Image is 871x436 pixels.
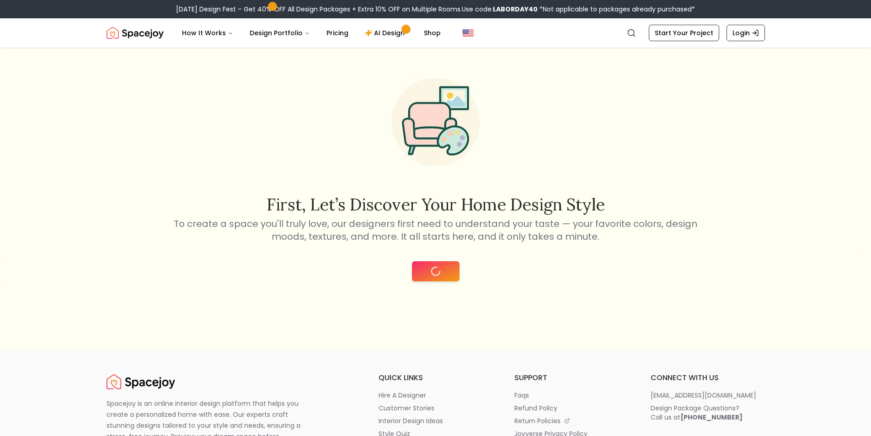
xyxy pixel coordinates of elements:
[107,18,765,48] nav: Global
[514,391,629,400] a: faqs
[649,25,719,41] a: Start Your Project
[651,391,756,400] p: [EMAIL_ADDRESS][DOMAIN_NAME]
[538,5,695,14] span: *Not applicable to packages already purchased*
[493,5,538,14] b: LABORDAY40
[651,391,765,400] a: [EMAIL_ADDRESS][DOMAIN_NAME]
[379,416,443,425] p: interior design ideas
[319,24,356,42] a: Pricing
[379,372,493,383] h6: quick links
[377,64,494,181] img: Start Style Quiz Illustration
[514,372,629,383] h6: support
[242,24,317,42] button: Design Portfolio
[379,404,434,413] p: customer stories
[727,25,765,41] a: Login
[107,24,164,42] img: Spacejoy Logo
[358,24,415,42] a: AI Design
[379,391,426,400] p: hire a designer
[514,404,629,413] a: refund policy
[417,24,448,42] a: Shop
[514,416,629,425] a: return policies
[379,416,493,425] a: interior design ideas
[379,391,493,400] a: hire a designer
[514,416,561,425] p: return policies
[107,24,164,42] a: Spacejoy
[175,24,240,42] button: How It Works
[175,24,448,42] nav: Main
[462,5,538,14] span: Use code:
[651,372,765,383] h6: connect with us
[107,372,175,391] a: Spacejoy
[514,391,529,400] p: faqs
[176,5,695,14] div: [DATE] Design Fest – Get 40% OFF All Design Packages + Extra 10% OFF on Multiple Rooms.
[107,372,175,391] img: Spacejoy Logo
[651,404,765,422] a: Design Package Questions?Call us at[PHONE_NUMBER]
[651,404,743,422] div: Design Package Questions? Call us at
[172,217,699,243] p: To create a space you'll truly love, our designers first need to understand your taste — your fav...
[463,27,474,38] img: United States
[680,413,743,422] b: [PHONE_NUMBER]
[172,195,699,214] h2: First, let’s discover your home design style
[379,404,493,413] a: customer stories
[514,404,557,413] p: refund policy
